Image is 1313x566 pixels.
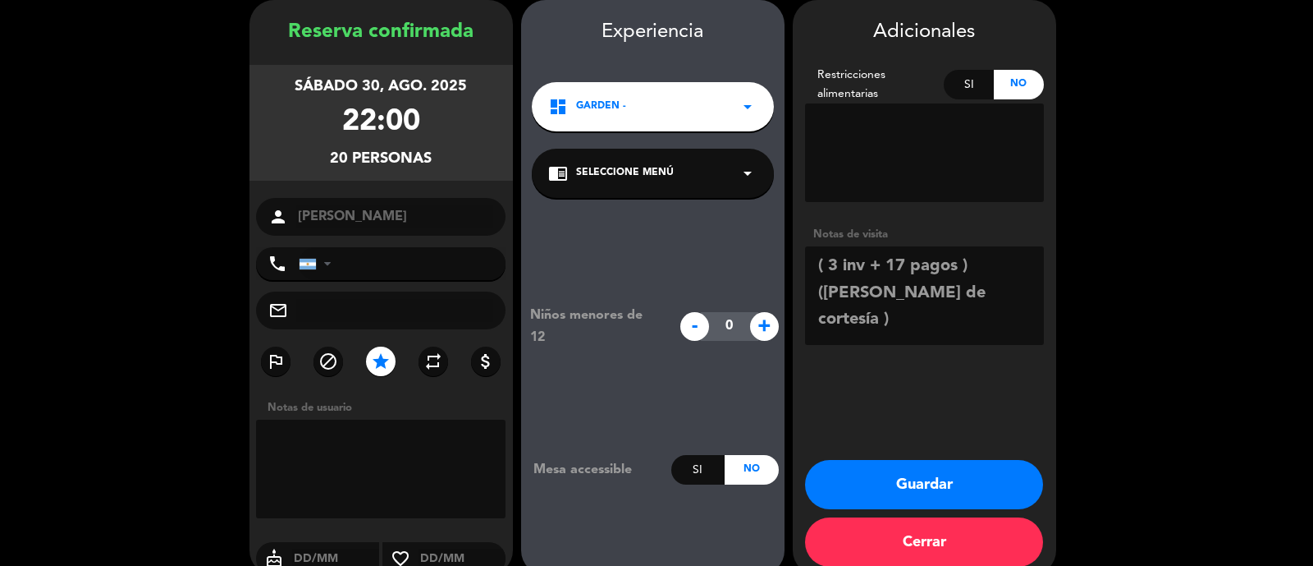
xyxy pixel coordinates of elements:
div: Experiencia [521,16,785,48]
div: 20 personas [330,147,432,171]
span: Seleccione Menú [576,165,674,182]
div: Restricciones alimentarias [805,66,945,104]
span: GARDEN - [576,99,626,115]
i: person [268,207,288,227]
i: chrome_reader_mode [548,163,568,183]
i: outlined_flag [266,352,286,371]
div: Si [944,70,994,99]
i: star [371,352,391,371]
button: Guardar [805,460,1043,509]
i: phone [268,254,287,274]
i: attach_money [476,352,496,371]
div: Reserva confirmada [249,16,513,48]
i: repeat [423,352,443,371]
i: dashboard [548,97,568,117]
i: block [318,352,338,371]
span: + [750,312,779,341]
i: mail_outline [268,301,288,320]
i: arrow_drop_down [738,163,757,183]
div: No [725,455,778,485]
div: 22:00 [342,99,420,147]
div: sábado 30, ago. 2025 [295,75,467,99]
div: Adicionales [805,16,1044,48]
div: Niños menores de 12 [518,305,671,347]
i: arrow_drop_down [738,97,757,117]
div: No [994,70,1044,99]
span: - [680,312,709,341]
div: Mesa accessible [521,459,671,481]
div: Si [671,455,725,485]
div: Notas de usuario [259,399,513,416]
div: Argentina: +54 [300,248,337,279]
div: Notas de visita [805,226,1044,243]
